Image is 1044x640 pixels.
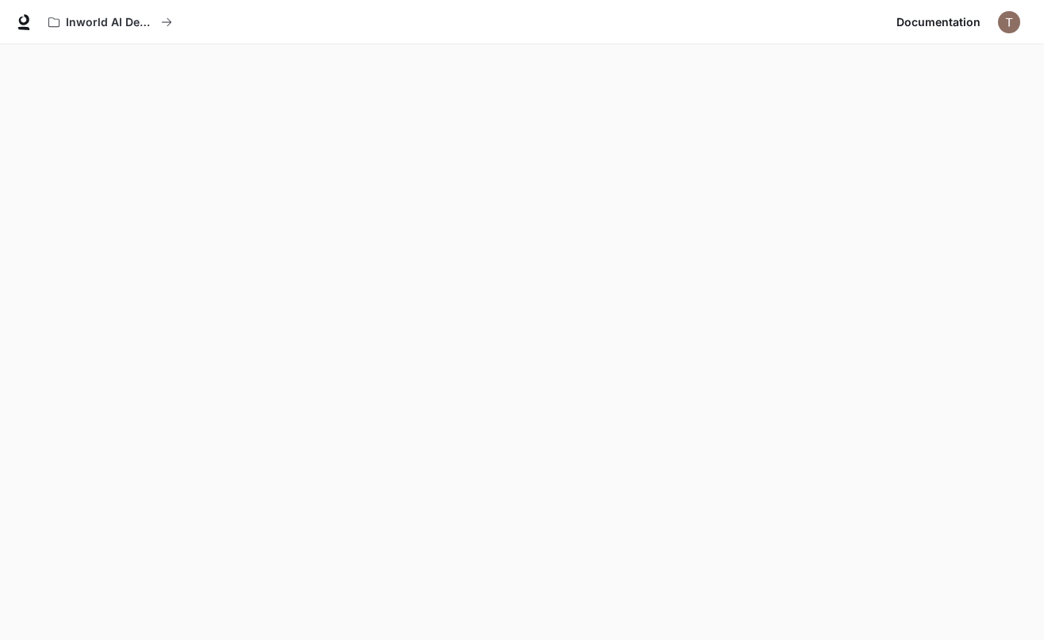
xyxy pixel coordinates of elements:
img: User avatar [998,11,1020,33]
p: Inworld AI Demos [66,16,155,29]
button: User avatar [993,6,1025,38]
a: Documentation [890,6,987,38]
span: Documentation [896,13,981,33]
button: All workspaces [41,6,179,38]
